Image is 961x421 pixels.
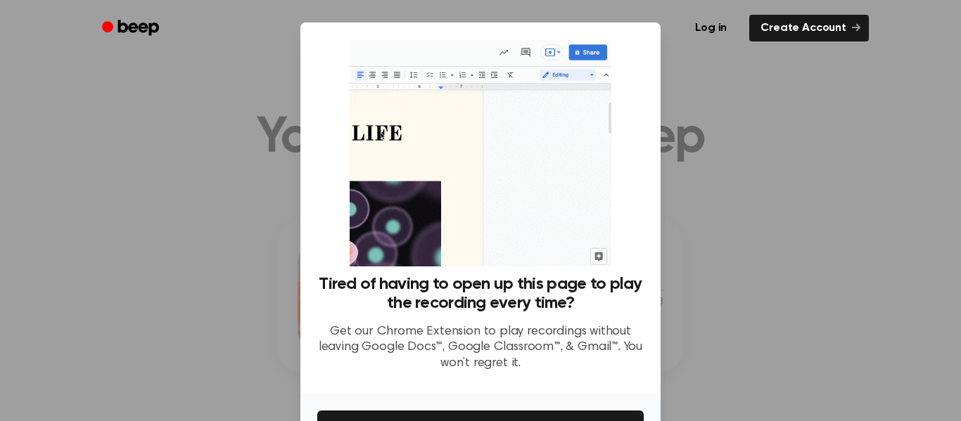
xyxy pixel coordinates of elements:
[749,15,869,41] a: Create Account
[681,12,741,44] a: Log in
[317,324,644,372] p: Get our Chrome Extension to play recordings without leaving Google Docs™, Google Classroom™, & Gm...
[317,275,644,313] h3: Tired of having to open up this page to play the recording every time?
[350,39,611,266] img: Beep extension in action
[92,15,172,42] a: Beep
